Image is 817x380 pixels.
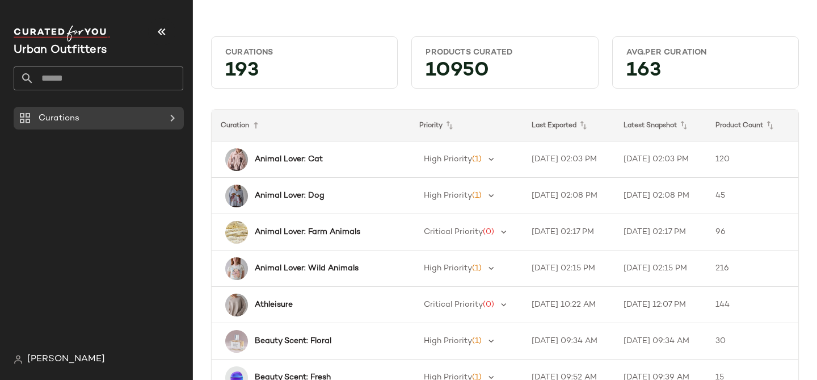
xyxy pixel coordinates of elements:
[614,287,706,323] td: [DATE] 12:07 PM
[212,110,410,141] th: Curation
[225,294,248,316] img: 100256221_012_b
[255,190,325,202] b: Animal Lover: Dog
[523,141,614,178] td: [DATE] 02:03 PM
[424,337,472,345] span: High Priority
[614,214,706,250] td: [DATE] 02:17 PM
[472,191,482,200] span: (1)
[523,110,614,141] th: Last Exported
[255,226,360,238] b: Animal Lover: Farm Animals
[39,112,79,125] span: Curations
[225,148,248,171] img: 94950243_066_b
[255,262,359,274] b: Animal Lover: Wild Animals
[614,178,706,214] td: [DATE] 02:08 PM
[706,250,798,287] td: 216
[706,141,798,178] td: 120
[483,300,494,309] span: (0)
[472,337,482,345] span: (1)
[706,214,798,250] td: 96
[410,110,523,141] th: Priority
[14,26,110,41] img: cfy_white_logo.C9jOOHJF.svg
[617,62,794,83] div: 163
[523,250,614,287] td: [DATE] 02:15 PM
[614,323,706,360] td: [DATE] 09:34 AM
[424,191,472,200] span: High Priority
[14,44,107,56] span: Current Company Name
[225,330,248,353] img: 35402403_023_b
[424,264,472,273] span: High Priority
[225,257,248,280] img: 101075752_010_b
[483,228,494,236] span: (0)
[523,287,614,323] td: [DATE] 10:22 AM
[225,47,384,58] div: Curations
[523,214,614,250] td: [DATE] 02:17 PM
[424,300,483,309] span: Critical Priority
[255,153,323,165] b: Animal Lover: Cat
[225,185,248,207] img: 102059615_004_b
[523,178,614,214] td: [DATE] 02:08 PM
[424,155,472,164] span: High Priority
[424,228,483,236] span: Critical Priority
[706,110,798,141] th: Product Count
[472,264,482,273] span: (1)
[14,355,23,364] img: svg%3e
[626,47,785,58] div: Avg.per Curation
[706,323,798,360] td: 30
[216,62,393,83] div: 193
[472,155,482,164] span: (1)
[614,250,706,287] td: [DATE] 02:15 PM
[706,178,798,214] td: 45
[225,221,248,244] img: 101332914_073_b
[706,287,798,323] td: 144
[426,47,584,58] div: Products Curated
[523,323,614,360] td: [DATE] 09:34 AM
[614,110,706,141] th: Latest Snapshot
[27,353,105,366] span: [PERSON_NAME]
[255,299,293,311] b: Athleisure
[255,335,331,347] b: Beauty Scent: Floral
[416,62,593,83] div: 10950
[614,141,706,178] td: [DATE] 02:03 PM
